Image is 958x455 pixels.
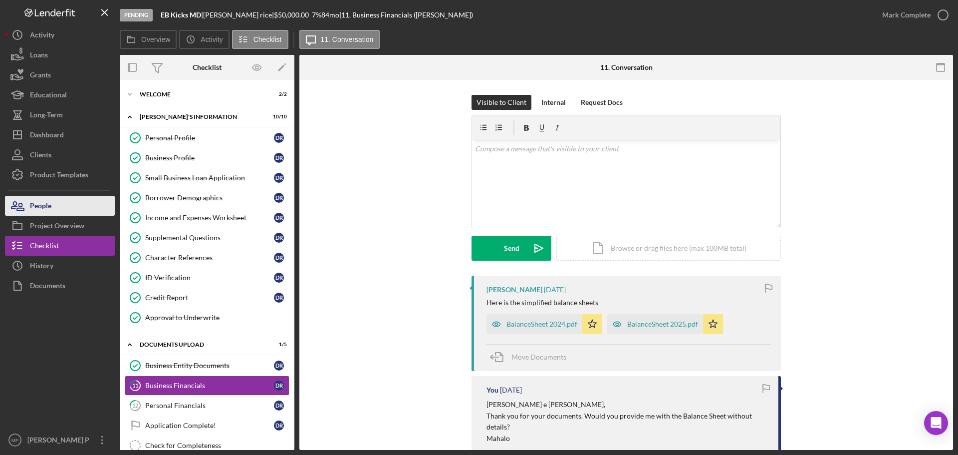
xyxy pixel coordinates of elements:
a: Character Referencesdr [125,248,289,268]
a: Income and Expenses Worksheetdr [125,208,289,228]
button: Request Docs [576,95,628,110]
a: Application Complete!dr [125,416,289,436]
div: d r [274,273,284,283]
div: History [30,256,53,278]
div: Business Entity Documents [145,362,274,370]
a: Supplemental Questionsdr [125,228,289,248]
div: DOCUMENTS UPLOAD [140,342,262,348]
div: d r [274,253,284,263]
a: Approval to Underwrite [125,308,289,328]
div: Checklist [193,63,222,71]
b: EB Kicks MD [161,10,201,19]
button: Project Overview [5,216,115,236]
button: History [5,256,115,276]
div: 1 / 5 [269,342,287,348]
div: [PERSON_NAME] rice | [203,11,274,19]
div: 10 / 10 [269,114,287,120]
div: Personal Profile [145,134,274,142]
a: 11Business Financialsdr [125,376,289,396]
div: $50,000.00 [274,11,312,19]
div: [PERSON_NAME]'S INFORMATION [140,114,262,120]
a: Personal Profiledr [125,128,289,148]
tspan: 12 [132,402,138,409]
text: MP [11,438,18,443]
div: d r [274,421,284,431]
div: Business Profile [145,154,274,162]
div: [PERSON_NAME] P [25,430,90,453]
div: Internal [541,95,566,110]
button: MP[PERSON_NAME] P [5,430,115,450]
div: Loans [30,45,48,67]
div: Request Docs [581,95,623,110]
div: Business Financials [145,382,274,390]
div: Here is the simplified balance sheets [486,299,598,307]
div: d r [274,233,284,243]
button: Educational [5,85,115,105]
time: 2025-08-09 02:24 [500,386,522,394]
p: Mahalo [486,433,768,444]
label: Overview [141,35,170,43]
label: Checklist [253,35,282,43]
button: Checklist [232,30,288,49]
div: Check for Completeness [145,442,289,450]
a: Documents [5,276,115,296]
div: BalanceSheet 2025.pdf [627,320,698,328]
button: Long-Term [5,105,115,125]
button: 11. Conversation [299,30,380,49]
div: Income and Expenses Worksheet [145,214,274,222]
button: Product Templates [5,165,115,185]
div: BalanceSheet 2024.pdf [506,320,577,328]
div: 2 / 2 [269,91,287,97]
div: Character References [145,254,274,262]
div: Checklist [30,236,59,258]
a: Business Entity Documentsdr [125,356,289,376]
button: Clients [5,145,115,165]
button: Grants [5,65,115,85]
a: ID Verificationdr [125,268,289,288]
div: d r [274,361,284,371]
div: Approval to Underwrite [145,314,289,322]
div: Send [504,236,519,261]
button: People [5,196,115,216]
div: Application Complete! [145,422,274,430]
button: Dashboard [5,125,115,145]
div: Small Business Loan Application [145,174,274,182]
label: Activity [201,35,223,43]
div: Project Overview [30,216,84,238]
div: 11. Conversation [600,63,653,71]
div: Long-Term [30,105,63,127]
a: Business Profiledr [125,148,289,168]
p: Thank you for your documents. Would you provide me with the Balance Sheet without details? [486,411,768,433]
button: Visible to Client [472,95,531,110]
button: Loans [5,45,115,65]
div: d r [274,133,284,143]
a: Credit Reportdr [125,288,289,308]
div: Educational [30,85,67,107]
div: d r [274,381,284,391]
div: Supplemental Questions [145,234,274,242]
button: Overview [120,30,177,49]
button: Mark Complete [872,5,953,25]
div: Product Templates [30,165,88,187]
div: d r [274,213,284,223]
a: Small Business Loan Applicationdr [125,168,289,188]
span: Move Documents [511,353,566,361]
button: Activity [179,30,229,49]
button: Checklist [5,236,115,256]
div: d r [274,193,284,203]
div: Dashboard [30,125,64,147]
div: WELCOME [140,91,262,97]
div: Credit Report [145,294,274,302]
time: 2025-08-09 03:32 [544,286,566,294]
div: Clients [30,145,51,167]
div: Grants [30,65,51,87]
label: 11. Conversation [321,35,374,43]
a: Activity [5,25,115,45]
